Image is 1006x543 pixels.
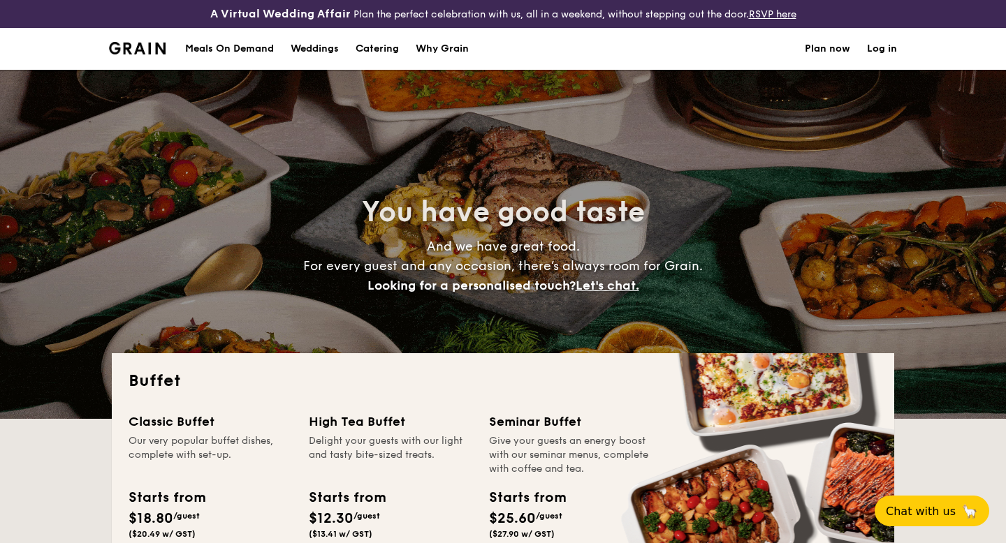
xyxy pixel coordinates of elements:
span: Chat with us [886,505,956,518]
div: Starts from [129,487,205,508]
span: $18.80 [129,510,173,527]
div: Starts from [309,487,385,508]
h2: Buffet [129,370,877,392]
span: /guest [173,511,200,521]
span: 🦙 [961,503,978,519]
span: /guest [353,511,380,521]
div: Plan the perfect celebration with us, all in a weekend, without stepping out the door. [168,6,838,22]
h4: A Virtual Wedding Affair [210,6,351,22]
div: High Tea Buffet [309,412,472,431]
a: Plan now [805,28,850,70]
a: Meals On Demand [177,28,282,70]
a: Log in [867,28,897,70]
span: ($27.90 w/ GST) [489,529,555,539]
a: Catering [347,28,407,70]
div: Why Grain [416,28,469,70]
div: Starts from [489,487,565,508]
span: $12.30 [309,510,353,527]
h1: Catering [356,28,399,70]
span: /guest [536,511,562,521]
div: Meals On Demand [185,28,274,70]
img: Grain [109,42,166,54]
div: Weddings [291,28,339,70]
span: ($13.41 w/ GST) [309,529,372,539]
a: Why Grain [407,28,477,70]
button: Chat with us🦙 [875,496,989,526]
span: Let's chat. [576,278,639,293]
div: Give your guests an energy boost with our seminar menus, complete with coffee and tea. [489,434,653,476]
a: Weddings [282,28,347,70]
span: $25.60 [489,510,536,527]
a: RSVP here [749,8,796,20]
div: Classic Buffet [129,412,292,431]
a: Logotype [109,42,166,54]
div: Seminar Buffet [489,412,653,431]
span: ($20.49 w/ GST) [129,529,196,539]
div: Delight your guests with our light and tasty bite-sized treats. [309,434,472,476]
div: Our very popular buffet dishes, complete with set-up. [129,434,292,476]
